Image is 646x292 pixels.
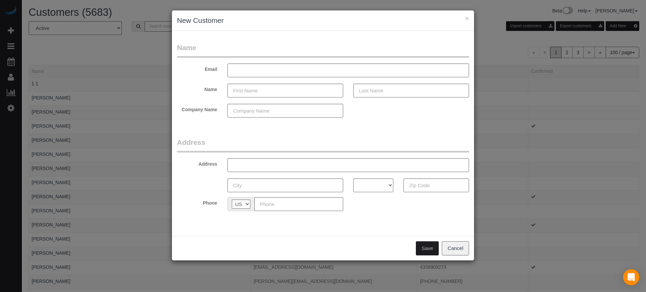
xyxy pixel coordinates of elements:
[227,104,343,118] input: Company Name
[172,84,222,93] label: Name
[172,158,222,167] label: Address
[172,104,222,113] label: Company Name
[416,241,439,255] button: Save
[227,84,343,97] input: First Name
[403,178,469,192] input: Zip Code
[172,64,222,73] label: Email
[227,178,343,192] input: City
[172,197,222,206] label: Phone
[172,10,474,260] sui-modal: New Customer
[177,137,469,153] legend: Address
[623,269,639,285] div: Open Intercom Messenger
[254,197,343,211] input: Phone
[465,15,469,22] button: ×
[353,84,469,97] input: Last Name
[442,241,469,255] button: Cancel
[177,15,469,26] h3: New Customer
[177,43,469,58] legend: Name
